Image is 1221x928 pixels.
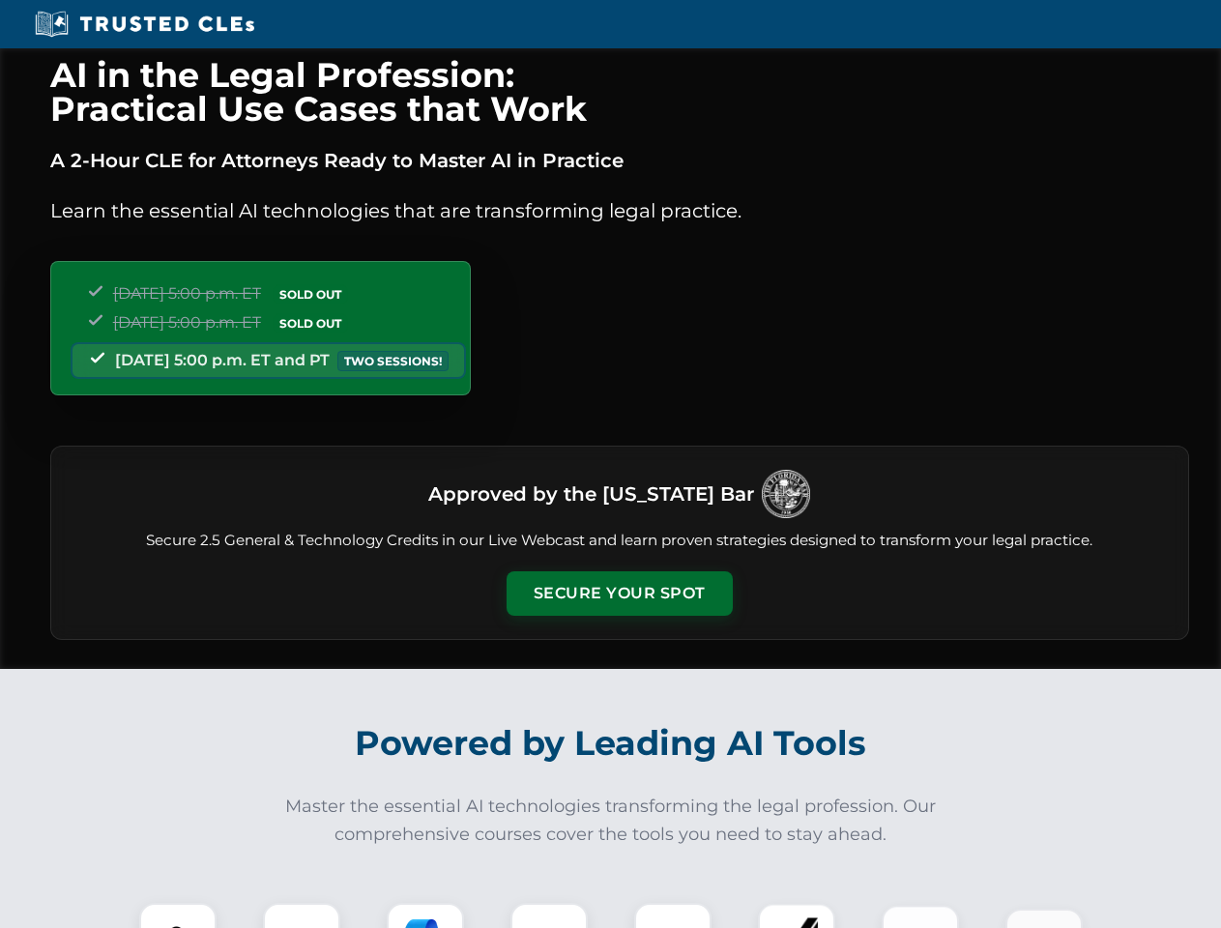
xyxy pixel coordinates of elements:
h2: Powered by Leading AI Tools [75,710,1147,777]
span: [DATE] 5:00 p.m. ET [113,313,261,332]
h3: Approved by the [US_STATE] Bar [428,477,754,511]
p: Master the essential AI technologies transforming the legal profession. Our comprehensive courses... [273,793,949,849]
span: [DATE] 5:00 p.m. ET [113,284,261,303]
p: Learn the essential AI technologies that are transforming legal practice. [50,195,1189,226]
span: SOLD OUT [273,284,348,304]
p: Secure 2.5 General & Technology Credits in our Live Webcast and learn proven strategies designed ... [74,530,1165,552]
h1: AI in the Legal Profession: Practical Use Cases that Work [50,58,1189,126]
button: Secure Your Spot [507,571,733,616]
img: Logo [762,470,810,518]
span: SOLD OUT [273,313,348,333]
p: A 2-Hour CLE for Attorneys Ready to Master AI in Practice [50,145,1189,176]
img: Trusted CLEs [29,10,260,39]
